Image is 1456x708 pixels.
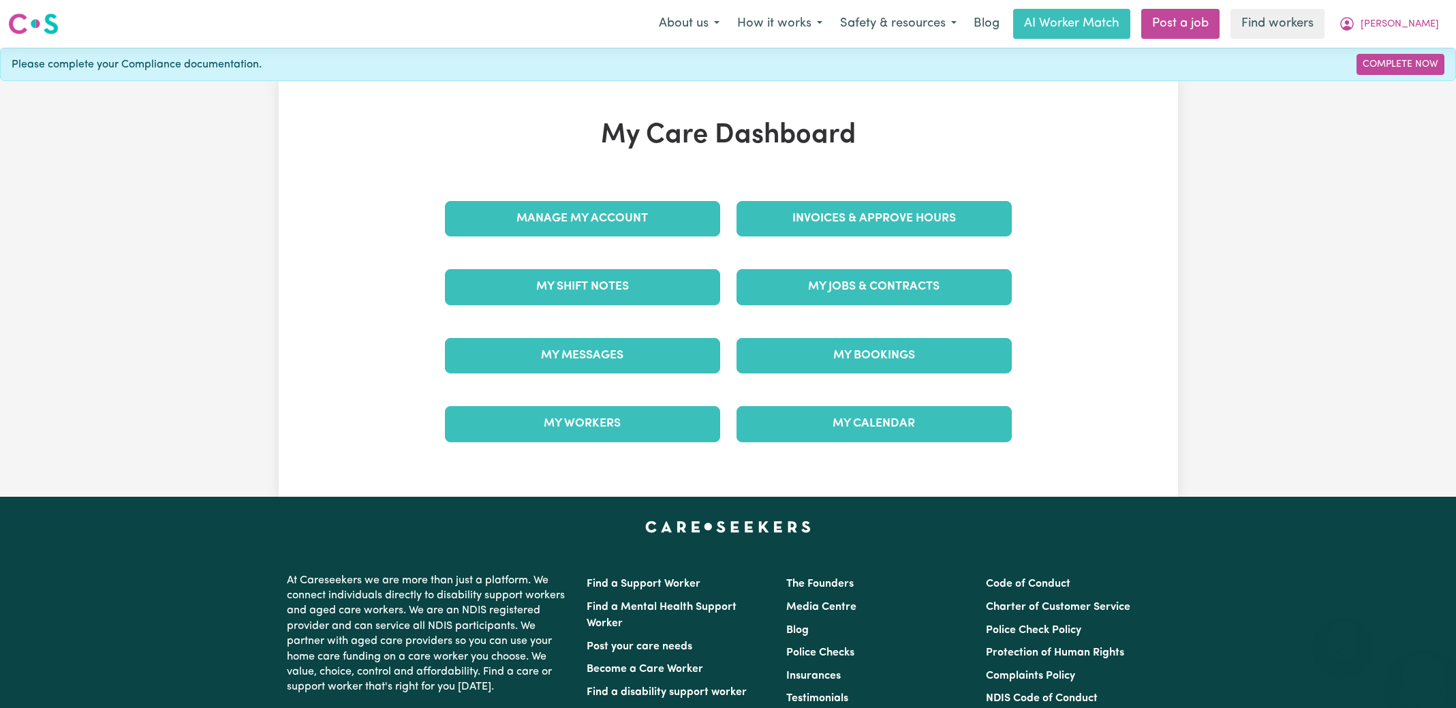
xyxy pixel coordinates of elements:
a: Complaints Policy [986,671,1075,681]
a: Code of Conduct [986,579,1070,589]
a: My Jobs & Contracts [737,269,1012,305]
h1: My Care Dashboard [437,119,1020,152]
iframe: Close message [1329,621,1356,648]
p: At Careseekers we are more than just a platform. We connect individuals directly to disability su... [287,568,570,701]
a: Testimonials [786,693,848,704]
a: My Workers [445,406,720,442]
a: Blog [965,9,1008,39]
a: My Calendar [737,406,1012,442]
a: Blog [786,625,809,636]
img: Careseekers logo [8,12,59,36]
a: My Messages [445,338,720,373]
a: Careseekers home page [645,521,811,532]
a: Post a job [1141,9,1220,39]
a: My Shift Notes [445,269,720,305]
a: Complete Now [1357,54,1444,75]
a: Find a disability support worker [587,687,747,698]
a: Charter of Customer Service [986,602,1130,613]
a: Insurances [786,671,841,681]
a: AI Worker Match [1013,9,1130,39]
a: My Bookings [737,338,1012,373]
button: About us [650,10,728,38]
a: Find a Support Worker [587,579,700,589]
a: NDIS Code of Conduct [986,693,1098,704]
button: Safety & resources [831,10,965,38]
span: Please complete your Compliance documentation. [12,57,262,73]
iframe: Button to launch messaging window [1401,653,1445,697]
a: Find workers [1230,9,1325,39]
a: Manage My Account [445,201,720,236]
a: The Founders [786,579,854,589]
span: [PERSON_NAME] [1361,17,1439,32]
a: Media Centre [786,602,856,613]
a: Find a Mental Health Support Worker [587,602,737,629]
button: How it works [728,10,831,38]
a: Post your care needs [587,641,692,652]
a: Police Check Policy [986,625,1081,636]
a: Police Checks [786,647,854,658]
a: Protection of Human Rights [986,647,1124,658]
a: Careseekers logo [8,8,59,40]
a: Become a Care Worker [587,664,703,675]
a: Invoices & Approve Hours [737,201,1012,236]
button: My Account [1330,10,1448,38]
